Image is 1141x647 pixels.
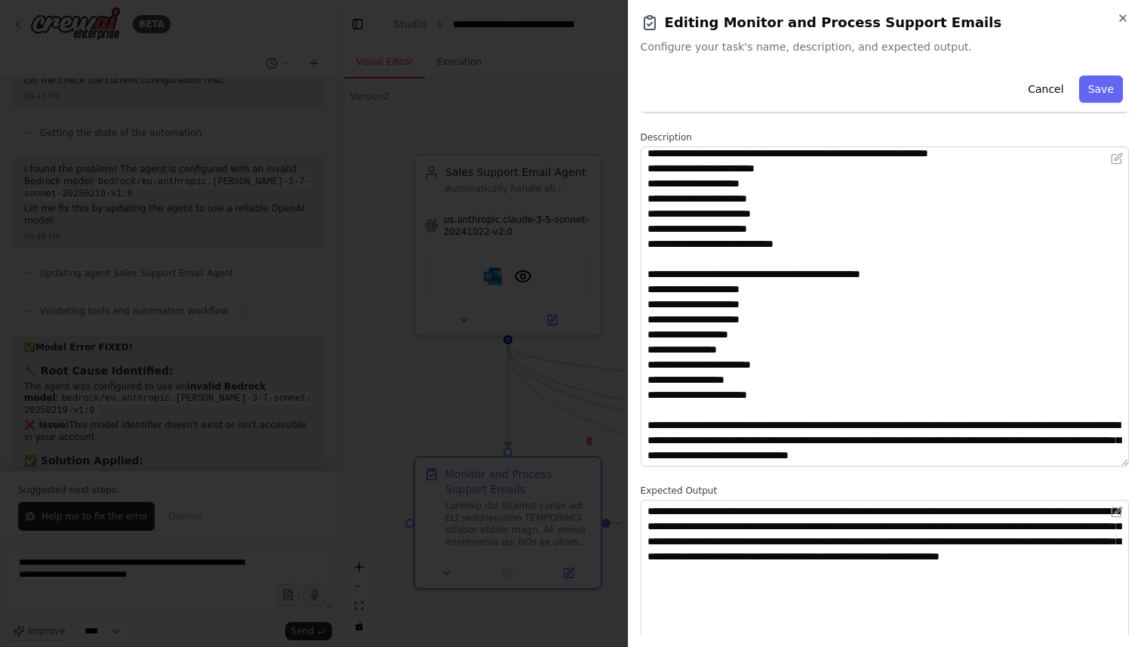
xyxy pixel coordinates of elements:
[1019,75,1072,103] button: Cancel
[1079,75,1123,103] button: Save
[641,131,1129,143] label: Description
[641,12,1129,33] h2: Editing Monitor and Process Support Emails
[1108,503,1126,521] button: Open in editor
[1108,149,1126,168] button: Open in editor
[641,39,1129,54] span: Configure your task's name, description, and expected output.
[641,485,1129,497] label: Expected Output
